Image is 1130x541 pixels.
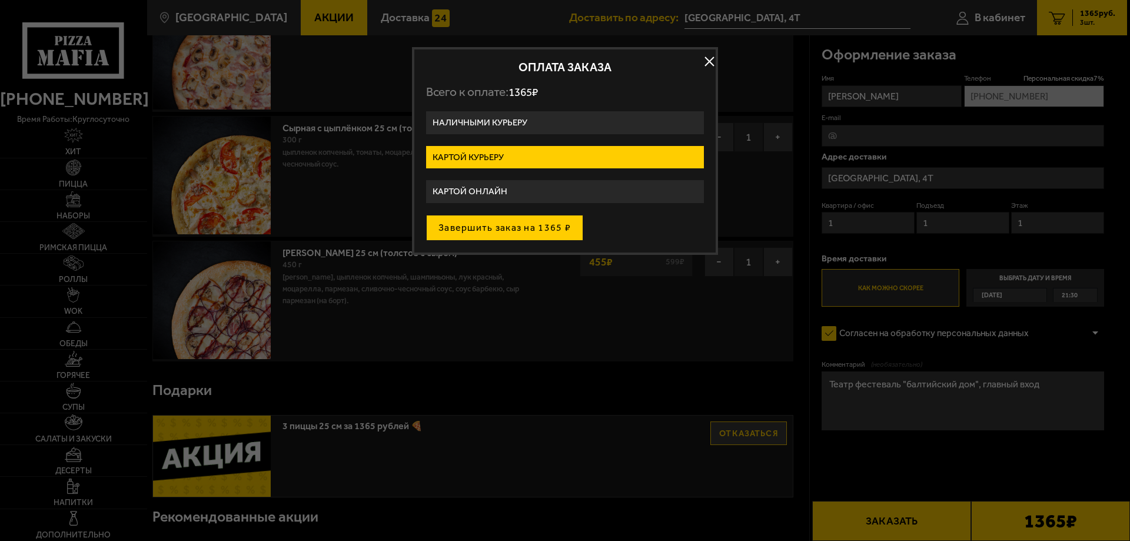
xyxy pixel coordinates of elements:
[426,111,704,134] label: Наличными курьеру
[426,146,704,169] label: Картой курьеру
[426,215,583,241] button: Завершить заказ на 1365 ₽
[508,85,538,99] span: 1365 ₽
[426,85,704,99] p: Всего к оплате:
[426,180,704,203] label: Картой онлайн
[426,61,704,73] h2: Оплата заказа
